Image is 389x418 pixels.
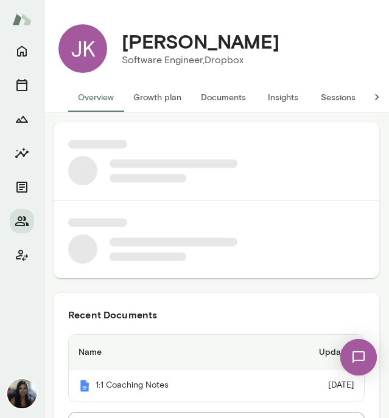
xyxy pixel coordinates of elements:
img: Mento [12,8,32,31]
div: JK [58,24,107,73]
img: Chiao Dyi [7,379,37,408]
p: Software Engineer, Dropbox [122,53,279,67]
th: Updated [265,335,364,369]
button: Insights [256,83,310,112]
button: Growth plan [124,83,191,112]
button: Overview [68,83,124,112]
td: [DATE] [265,369,364,402]
button: Sessions [310,83,365,112]
button: Documents [10,175,34,199]
th: Name [69,335,265,369]
button: Home [10,39,34,63]
h6: Recent Documents [68,307,365,322]
button: Documents [191,83,256,112]
th: 1:1 Coaching Notes [69,369,265,402]
button: Growth Plan [10,107,34,131]
button: Insights [10,141,34,165]
button: Sessions [10,73,34,97]
img: Mento [79,380,91,392]
h4: [PERSON_NAME] [122,30,279,53]
button: Client app [10,243,34,267]
button: Members [10,209,34,233]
